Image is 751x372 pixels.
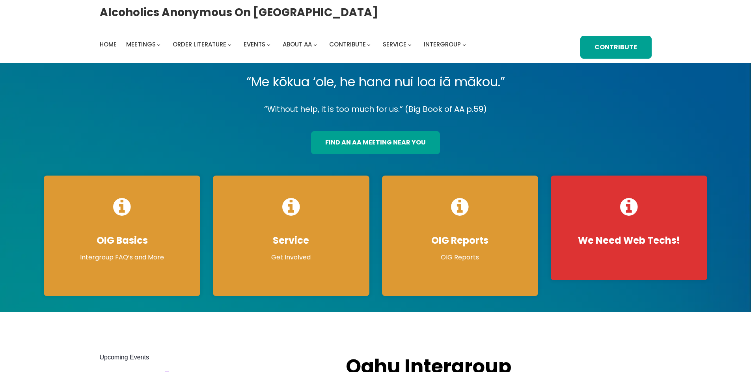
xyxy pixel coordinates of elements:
[424,39,461,50] a: Intergroup
[37,102,714,116] p: “Without help, it is too much for us.” (Big Book of AA p.59)
[100,40,117,48] span: Home
[100,353,330,362] h2: Upcoming Events
[580,36,651,59] a: Contribute
[100,3,378,22] a: Alcoholics Anonymous on [GEOGRAPHIC_DATA]
[244,39,265,50] a: Events
[283,39,312,50] a: About AA
[559,235,699,246] h4: We Need Web Techs!
[462,43,466,46] button: Intergroup submenu
[221,253,362,262] p: Get Involved
[244,40,265,48] span: Events
[424,40,461,48] span: Intergroup
[329,40,366,48] span: Contribute
[157,43,160,46] button: Meetings submenu
[390,235,531,246] h4: OIG Reports
[329,39,366,50] a: Contribute
[408,43,412,46] button: Service submenu
[52,253,192,262] p: Intergroup FAQ’s and More
[390,253,531,262] p: OIG Reports
[367,43,371,46] button: Contribute submenu
[173,40,226,48] span: Order Literature
[126,40,156,48] span: Meetings
[52,235,192,246] h4: OIG Basics
[37,71,714,93] p: “Me kōkua ‘ole, he hana nui loa iā mākou.”
[221,235,362,246] h4: Service
[383,40,406,48] span: Service
[383,39,406,50] a: Service
[228,43,231,46] button: Order Literature submenu
[100,39,117,50] a: Home
[283,40,312,48] span: About AA
[126,39,156,50] a: Meetings
[100,39,469,50] nav: Intergroup
[313,43,317,46] button: About AA submenu
[267,43,270,46] button: Events submenu
[311,131,440,154] a: find an aa meeting near you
